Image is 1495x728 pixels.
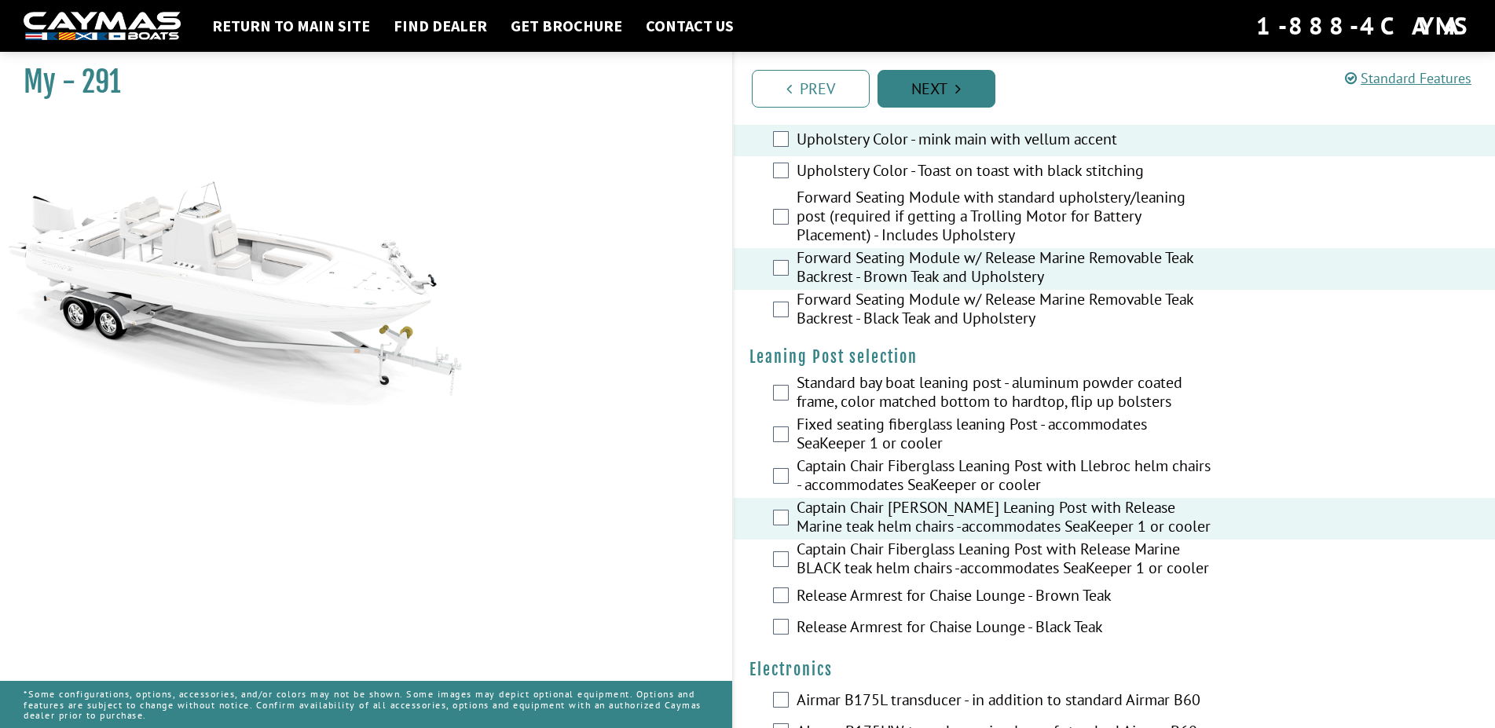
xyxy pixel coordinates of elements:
[797,456,1216,498] label: Captain Chair Fiberglass Leaning Post with Llebroc helm chairs - accommodates SeaKeeper or cooler
[752,70,870,108] a: Prev
[24,64,693,100] h1: My - 291
[797,188,1216,248] label: Forward Seating Module with standard upholstery/leaning post (required if getting a Trolling Moto...
[638,16,742,36] a: Contact Us
[1256,9,1471,43] div: 1-888-4CAYMAS
[797,130,1216,152] label: Upholstery Color - mink main with vellum accent
[797,586,1216,609] label: Release Armrest for Chaise Lounge - Brown Teak
[24,681,709,728] p: *Some configurations, options, accessories, and/or colors may not be shown. Some images may depic...
[1345,69,1471,87] a: Standard Features
[797,373,1216,415] label: Standard bay boat leaning post - aluminum powder coated frame, color matched bottom to hardtop, f...
[797,248,1216,290] label: Forward Seating Module w/ Release Marine Removable Teak Backrest - Brown Teak and Upholstery
[797,415,1216,456] label: Fixed seating fiberglass leaning Post - accommodates SeaKeeper 1 or cooler
[797,540,1216,581] label: Captain Chair Fiberglass Leaning Post with Release Marine BLACK teak helm chairs -accommodates Se...
[797,161,1216,184] label: Upholstery Color - Toast on toast with black stitching
[749,347,1480,367] h4: Leaning Post selection
[749,660,1480,679] h4: Electronics
[24,12,181,41] img: white-logo-c9c8dbefe5ff5ceceb0f0178aa75bf4bb51f6bca0971e226c86eb53dfe498488.png
[878,70,995,108] a: Next
[797,690,1216,713] label: Airmar B175L transducer - in addition to standard Airmar B60
[797,617,1216,640] label: Release Armrest for Chaise Lounge - Black Teak
[797,290,1216,331] label: Forward Seating Module w/ Release Marine Removable Teak Backrest - Black Teak and Upholstery
[503,16,630,36] a: Get Brochure
[797,498,1216,540] label: Captain Chair [PERSON_NAME] Leaning Post with Release Marine teak helm chairs -accommodates SeaKe...
[386,16,495,36] a: Find Dealer
[204,16,378,36] a: Return to main site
